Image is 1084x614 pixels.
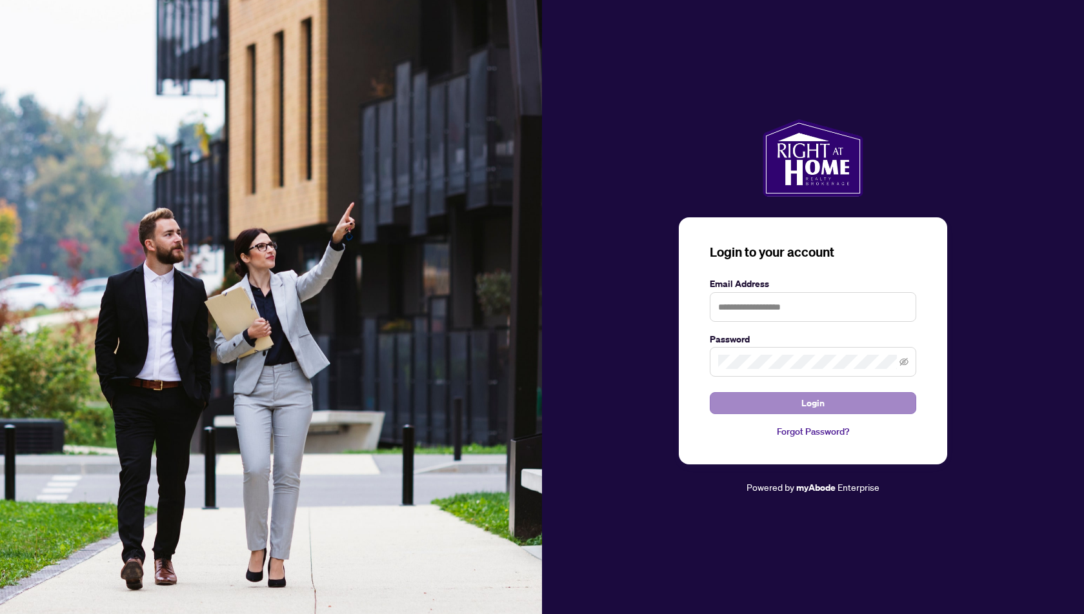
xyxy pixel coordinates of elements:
a: myAbode [796,480,836,495]
label: Email Address [710,277,916,291]
h3: Login to your account [710,243,916,261]
a: Forgot Password? [710,424,916,439]
span: Login [801,393,825,413]
img: ma-logo [763,119,863,197]
span: Powered by [747,481,794,493]
label: Password [710,332,916,346]
span: Enterprise [838,481,879,493]
span: eye-invisible [899,357,908,366]
button: Login [710,392,916,414]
